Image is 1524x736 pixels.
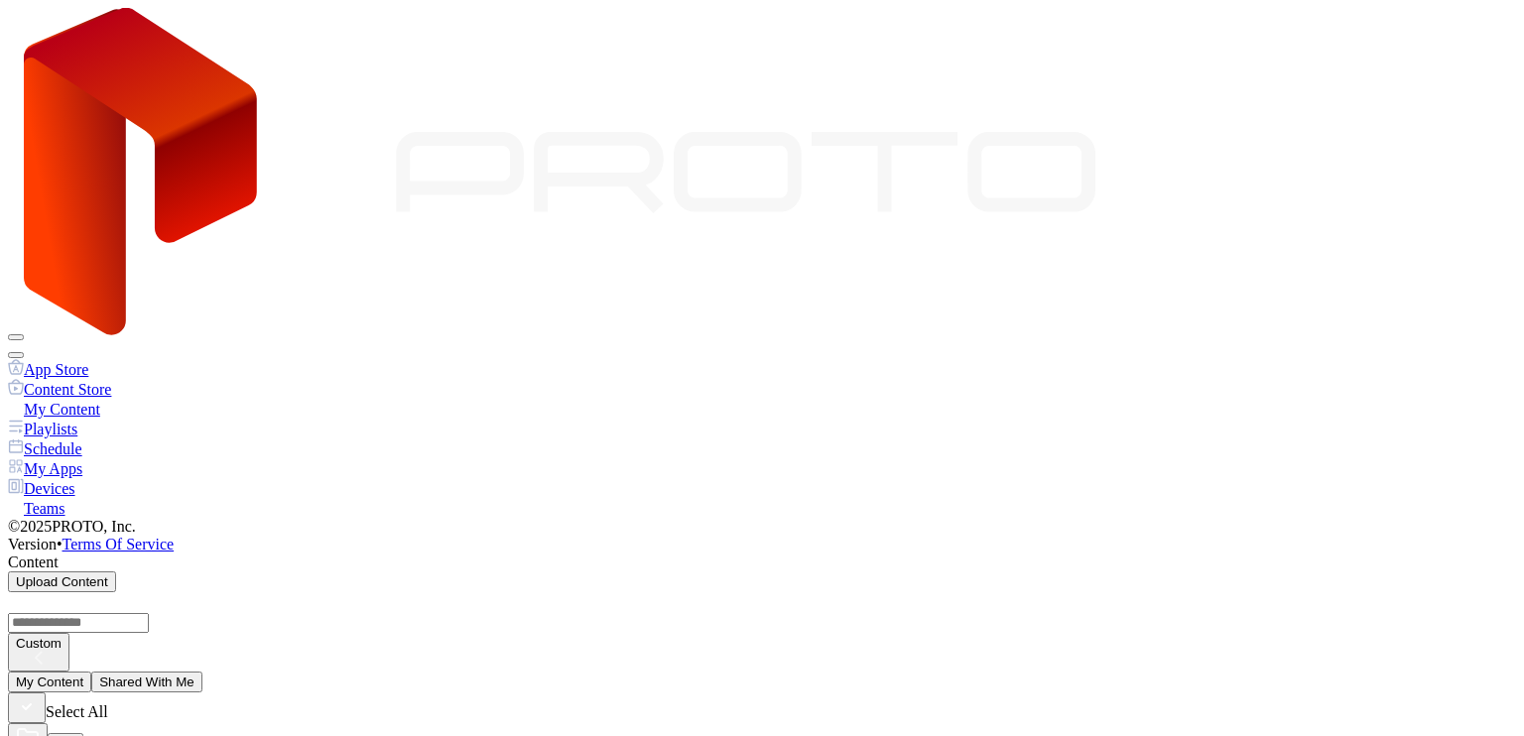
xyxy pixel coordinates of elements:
a: Devices [8,478,1516,498]
div: Content [8,553,1516,571]
a: Playlists [8,419,1516,438]
a: Content Store [8,379,1516,399]
span: Select All [46,703,108,720]
a: Teams [8,498,1516,518]
div: Upload Content [16,574,108,589]
a: My Apps [8,458,1516,478]
a: Schedule [8,438,1516,458]
button: Shared With Me [91,672,202,692]
button: Upload Content [8,571,116,592]
a: My Content [8,399,1516,419]
span: Version • [8,536,63,552]
div: © 2025 PROTO, Inc. [8,518,1516,536]
a: App Store [8,359,1516,379]
a: Terms Of Service [63,536,175,552]
div: Custom [16,636,62,651]
button: My Content [8,672,91,692]
button: Custom [8,633,69,672]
